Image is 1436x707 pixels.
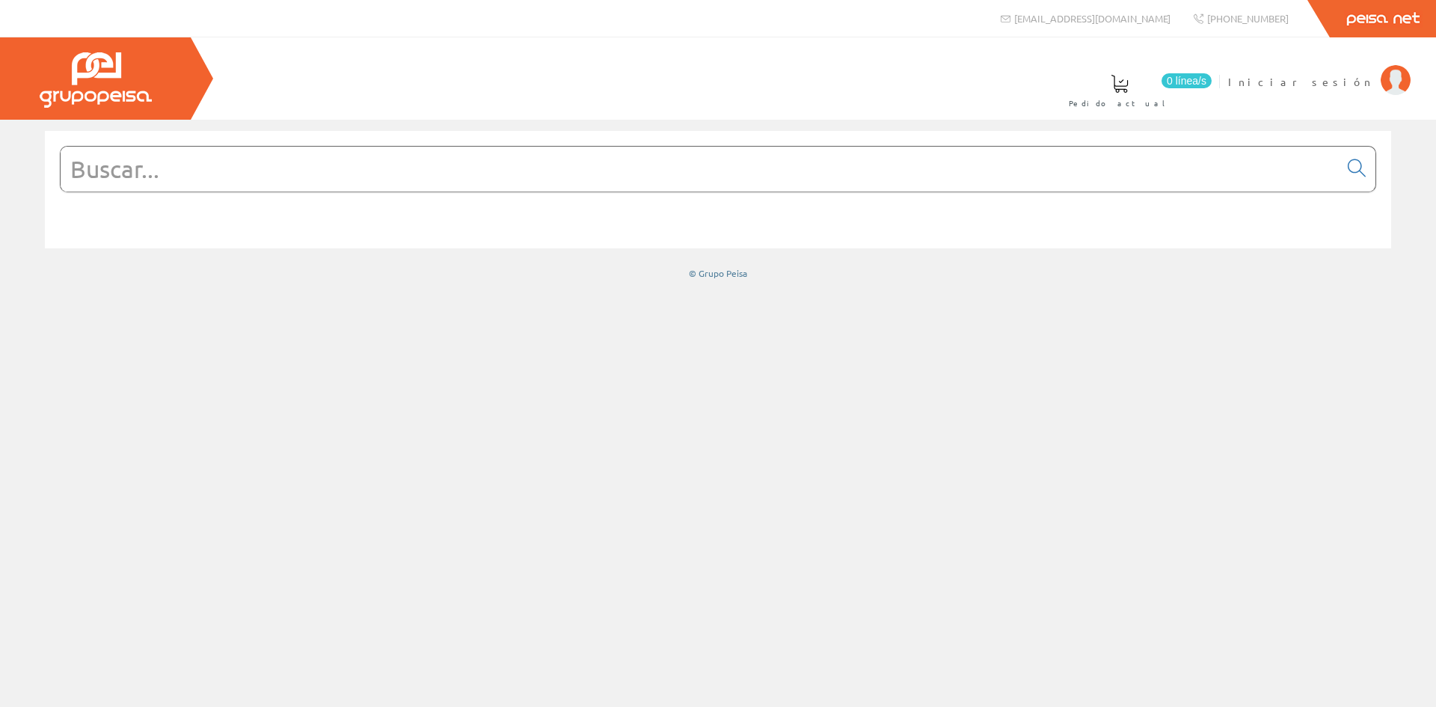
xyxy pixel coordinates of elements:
span: [PHONE_NUMBER] [1207,12,1289,25]
img: Grupo Peisa [40,52,152,108]
input: Buscar... [61,147,1339,192]
a: Iniciar sesión [1228,62,1411,76]
span: 0 línea/s [1162,73,1212,88]
span: [EMAIL_ADDRESS][DOMAIN_NAME] [1014,12,1170,25]
span: Pedido actual [1069,96,1170,111]
span: Iniciar sesión [1228,74,1373,89]
div: © Grupo Peisa [45,267,1391,280]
